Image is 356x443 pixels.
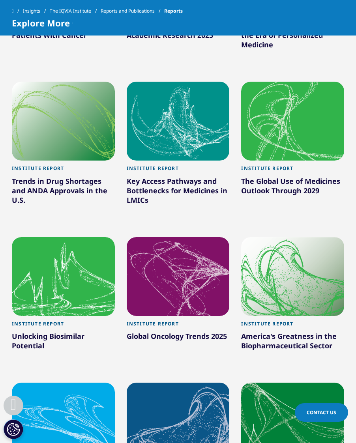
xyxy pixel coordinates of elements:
a: Insights [23,4,50,18]
div: Global Oncology Trends 2025 [127,331,230,344]
a: Institute Report Global Oncology Trends 2025 [127,316,230,361]
div: Institute Report [12,165,115,176]
div: Oncology Therapy Access in the Era of Personalized Medicine [241,21,344,52]
a: Contact Us [295,403,348,422]
div: The Global Use of Medicines Outlook Through 2029 [241,176,344,198]
div: Key Access Pathways and Bottlenecks for Medicines in LMICs [127,176,230,208]
div: Unlocking Biosimilar Potential [12,331,115,353]
div: America's Greatness in the Biopharmaceutical Sector [241,331,344,353]
div: Institute Report [127,321,230,331]
a: Institute Report Trends in Drug Shortages and ANDA Approvals in the U.S. [12,161,115,225]
a: Institute Report America's Greatness in the Biopharmaceutical Sector [241,316,344,371]
div: Institute Report [241,165,344,176]
a: Institute Report Oncology Therapy Access in the Era of Personalized Medicine [241,6,344,70]
a: Institute Report Key Access Pathways and Bottlenecks for Medicines in LMICs [127,161,230,225]
div: Institute Report [241,321,344,331]
a: Institute Report Unlocking Biosimilar Potential [12,316,115,371]
div: Trends in Drug Shortages and ANDA Approvals in the U.S. [12,176,115,208]
span: Reports [164,4,183,18]
a: Reports and Publications [101,4,164,18]
a: Institute Report The Global Use of Medicines Outlook Through 2029 [241,161,344,215]
button: Cookie-Einstellungen [4,419,23,439]
a: The IQVIA Institute [50,4,101,18]
div: Institute Report [127,165,230,176]
span: Contact Us [307,409,336,416]
div: Institute Report [12,321,115,331]
span: Explore More [12,18,70,28]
